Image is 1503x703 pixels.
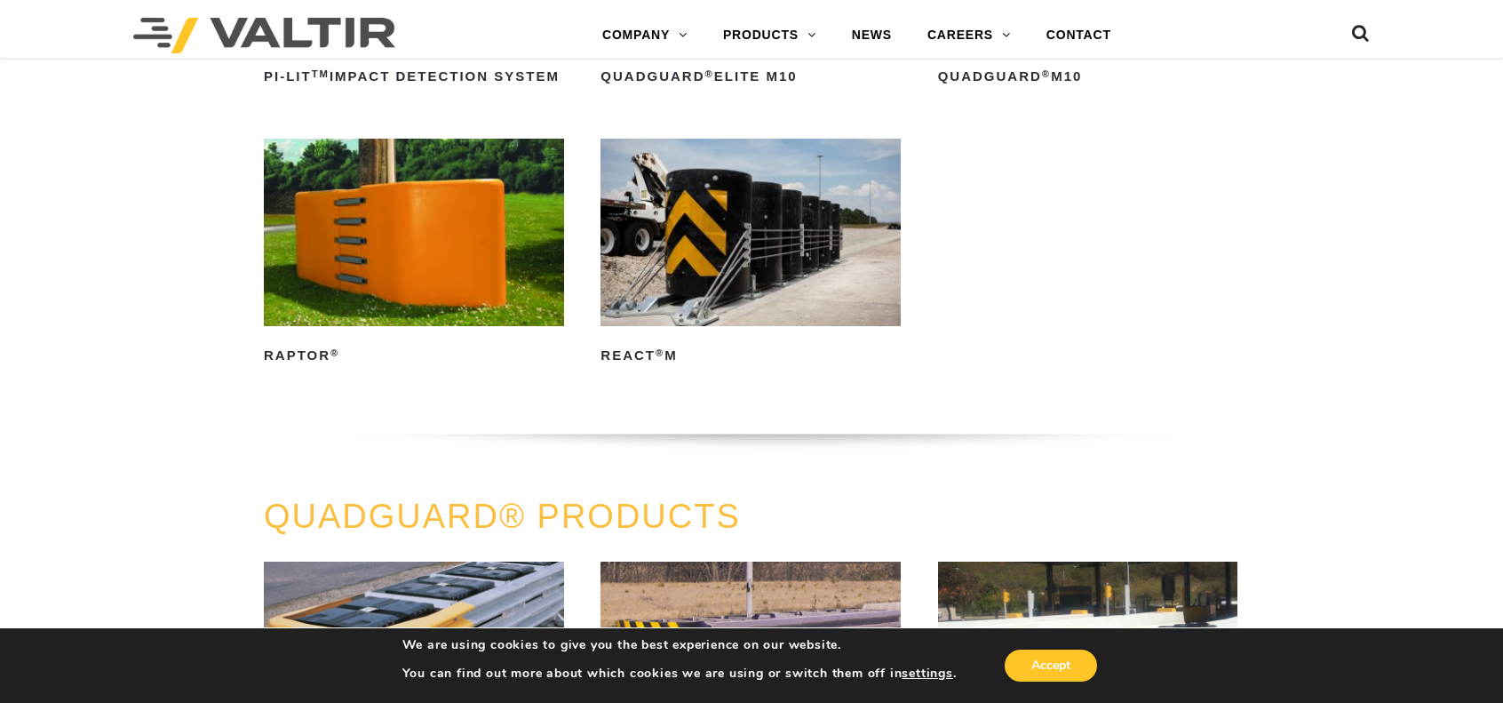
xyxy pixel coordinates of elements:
[264,498,741,535] a: QUADGUARD® PRODUCTS
[264,139,564,371] a: RAPTOR®
[264,342,564,371] h2: RAPTOR
[133,18,395,53] img: Valtir
[938,62,1238,91] h2: QuadGuard M10
[834,18,910,53] a: NEWS
[600,139,901,371] a: REACT®M
[1029,18,1129,53] a: CONTACT
[902,666,952,682] button: settings
[1005,650,1097,682] button: Accept
[584,18,705,53] a: COMPANY
[705,18,834,53] a: PRODUCTS
[402,666,957,682] p: You can find out more about which cookies we are using or switch them off in .
[600,342,901,371] h2: REACT M
[910,18,1029,53] a: CAREERS
[330,348,339,358] sup: ®
[264,62,564,91] h2: PI-LIT Impact Detection System
[402,637,957,653] p: We are using cookies to give you the best experience on our website.
[656,348,664,358] sup: ®
[600,62,901,91] h2: QuadGuard Elite M10
[705,68,714,79] sup: ®
[312,68,330,79] sup: TM
[1042,68,1051,79] sup: ®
